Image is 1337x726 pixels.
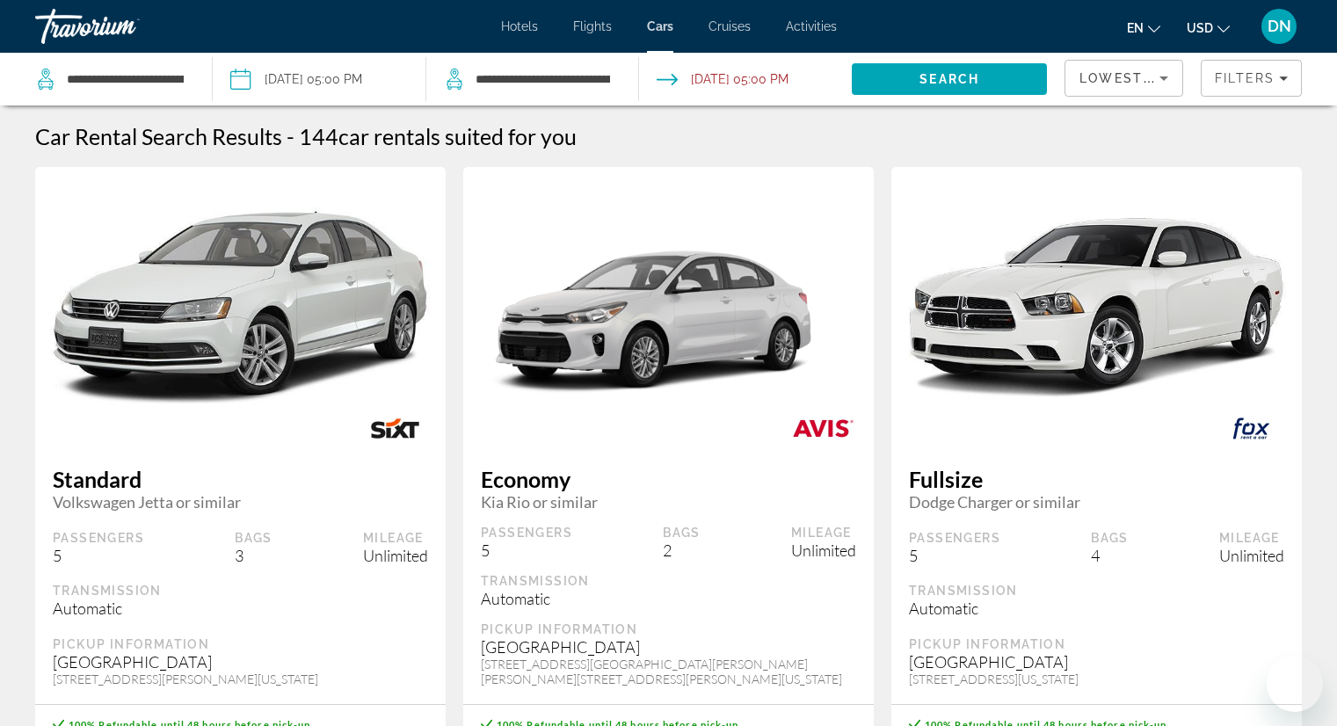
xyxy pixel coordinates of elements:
span: Dodge Charger or similar [909,492,1284,512]
div: Bags [663,525,701,541]
div: Pickup Information [53,636,428,652]
span: Filters [1215,71,1275,85]
div: Mileage [363,530,428,546]
div: [GEOGRAPHIC_DATA] [909,652,1284,672]
span: Standard [53,466,428,492]
button: Change language [1127,15,1160,40]
span: Volkswagen Jetta or similar [53,492,428,512]
span: Search [919,72,979,86]
mat-select: Sort by [1079,68,1168,89]
a: Cruises [708,19,751,33]
span: Kia Rio or similar [481,492,856,512]
div: Pickup Information [909,636,1284,652]
img: SIXT [345,409,446,448]
div: Transmission [53,583,428,599]
div: Mileage [791,525,856,541]
div: Pickup Information [481,621,856,637]
div: [GEOGRAPHIC_DATA] [53,652,428,672]
span: Economy [481,466,856,492]
img: Dodge Charger or similar [891,209,1302,407]
div: 3 [235,546,272,565]
a: Hotels [501,19,538,33]
h1: Car Rental Search Results [35,123,282,149]
button: Pickup date: Feb 20, 2026 05:00 PM [230,53,362,105]
span: - [287,123,294,149]
div: Automatic [53,599,428,618]
img: FOX [1201,409,1302,448]
div: [STREET_ADDRESS][PERSON_NAME][US_STATE] [53,672,428,686]
input: Search pickup location [65,66,185,92]
div: Automatic [481,589,856,608]
a: Travorium [35,4,211,49]
div: 5 [53,546,144,565]
span: Fullsize [909,466,1284,492]
div: Transmission [481,573,856,589]
div: Passengers [53,530,144,546]
input: Search dropoff location [474,66,612,92]
div: Automatic [909,599,1284,618]
img: AVIS [773,409,874,448]
span: en [1127,21,1144,35]
a: Activities [786,19,837,33]
span: Lowest Price [1079,71,1192,85]
span: car rentals suited for you [338,123,577,149]
button: Change currency [1187,15,1230,40]
div: Passengers [481,525,572,541]
iframe: Button to launch messaging window [1267,656,1323,712]
div: Transmission [909,583,1284,599]
div: 2 [663,541,701,560]
div: 5 [481,541,572,560]
span: USD [1187,21,1213,35]
div: [STREET_ADDRESS][US_STATE] [909,672,1284,686]
div: Mileage [1219,530,1284,546]
div: 5 [909,546,1000,565]
img: Kia Rio or similar [463,160,874,455]
h2: 144 [299,123,577,149]
div: Unlimited [1219,546,1284,565]
div: Unlimited [363,546,428,565]
button: User Menu [1256,8,1302,45]
button: Filters [1201,60,1302,97]
div: Bags [235,530,272,546]
a: Flights [573,19,612,33]
a: Cars [647,19,673,33]
div: Unlimited [791,541,856,560]
button: Search [852,63,1047,95]
div: Bags [1091,530,1129,546]
div: [STREET_ADDRESS][GEOGRAPHIC_DATA][PERSON_NAME][PERSON_NAME][STREET_ADDRESS][PERSON_NAME][US_STATE] [481,657,856,686]
div: [GEOGRAPHIC_DATA] [481,637,856,657]
div: 4 [1091,546,1129,565]
div: Passengers [909,530,1000,546]
span: DN [1268,18,1291,35]
img: Volkswagen Jetta or similar [35,202,446,414]
button: Open drop-off date and time picker [657,53,788,105]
